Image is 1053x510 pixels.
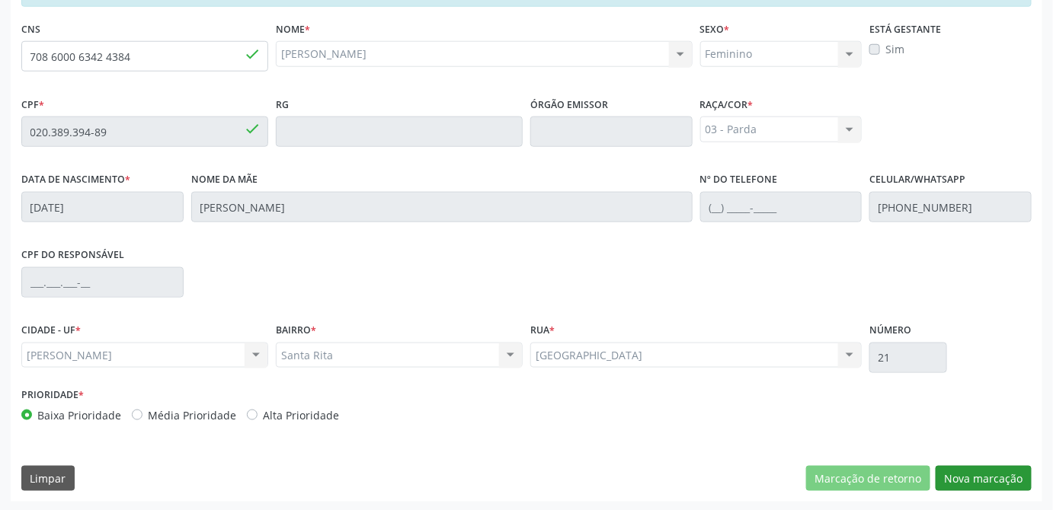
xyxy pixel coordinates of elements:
label: Data de nascimento [21,168,130,192]
label: BAIRRO [276,319,316,343]
input: ___.___.___-__ [21,267,184,298]
label: CPF do responsável [21,244,124,267]
span: done [244,46,261,62]
input: (__) _____-_____ [700,192,863,222]
label: CNS [21,18,40,41]
input: (__) _____-_____ [869,192,1032,222]
label: Alta Prioridade [263,407,339,423]
label: RG [276,93,289,116]
label: Sexo [700,18,730,41]
label: Rua [530,319,555,343]
label: Nome da mãe [191,168,258,192]
label: Celular/WhatsApp [869,168,965,192]
span: done [244,120,261,137]
label: Número [869,319,911,343]
button: Nova marcação [936,466,1032,492]
label: CPF [21,93,44,116]
label: Média Prioridade [148,407,236,423]
label: CIDADE - UF [21,319,81,343]
label: Órgão emissor [530,93,608,116]
label: Prioridade [21,384,84,407]
label: Nome [276,18,310,41]
label: Sim [885,41,904,57]
label: Raça/cor [700,93,754,116]
input: __/__/____ [21,192,184,222]
button: Marcação de retorno [806,466,930,492]
label: Baixa Prioridade [37,407,121,423]
label: Nº do Telefone [700,168,778,192]
label: Está gestante [869,18,941,41]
